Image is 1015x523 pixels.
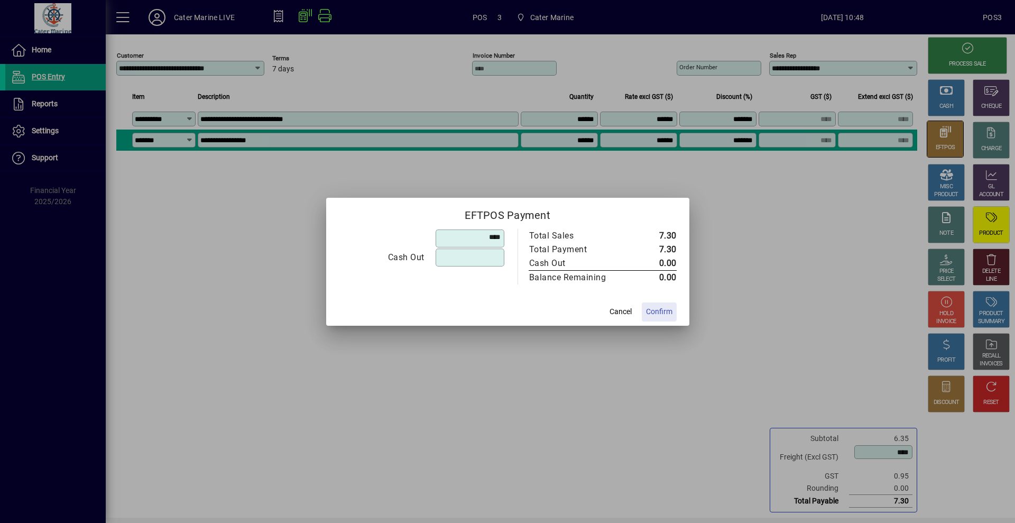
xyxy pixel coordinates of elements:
[529,257,618,270] div: Cash Out
[629,270,677,285] td: 0.00
[629,256,677,271] td: 0.00
[610,306,632,317] span: Cancel
[529,243,629,256] td: Total Payment
[326,198,689,228] h2: EFTPOS Payment
[629,243,677,256] td: 7.30
[629,229,677,243] td: 7.30
[529,271,618,284] div: Balance Remaining
[529,229,629,243] td: Total Sales
[642,302,677,322] button: Confirm
[339,251,425,264] div: Cash Out
[604,302,638,322] button: Cancel
[646,306,672,317] span: Confirm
